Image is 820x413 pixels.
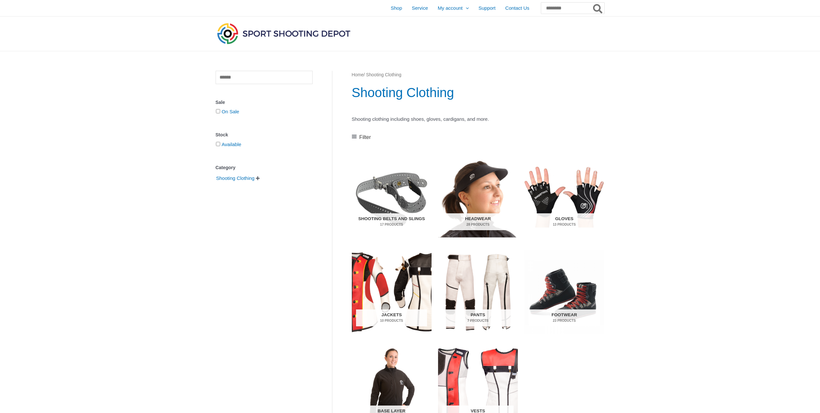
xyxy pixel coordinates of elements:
a: Visit product category Pants [438,250,518,334]
a: Visit product category Shooting Belts and Slings [352,154,432,238]
mark: 28 Products [442,222,513,227]
a: On Sale [222,109,239,114]
img: Sport Shooting Depot [216,21,352,45]
img: Shooting Belts and Slings [352,154,432,238]
a: Available [222,142,242,147]
p: Shooting clothing including shoes, gloves, cardigans, and more. [352,115,604,124]
span: Filter [359,132,371,142]
h2: Pants [442,309,513,326]
h2: Gloves [529,213,600,230]
a: Shooting Clothing [216,175,255,181]
h2: Shooting Belts and Slings [356,213,427,230]
input: Available [216,142,220,146]
img: Jackets [352,250,432,334]
button: Search [592,3,604,14]
h1: Shooting Clothing [352,83,604,102]
mark: 10 Products [356,318,427,323]
h2: Jackets [356,309,427,326]
h2: Headwear [442,213,513,230]
div: Stock [216,130,313,140]
div: Sale [216,98,313,107]
img: Gloves [524,154,604,238]
mark: 7 Products [442,318,513,323]
div: Category [216,163,313,172]
img: Footwear [524,250,604,334]
a: Visit product category Footwear [524,250,604,334]
input: On Sale [216,109,220,113]
span:  [256,176,260,181]
a: Filter [352,132,371,142]
a: Visit product category Headwear [438,154,518,238]
img: Pants [438,250,518,334]
mark: 13 Products [529,222,600,227]
img: Headwear [438,154,518,238]
h2: Footwear [529,309,600,326]
nav: Breadcrumb [352,71,604,79]
a: Home [352,72,364,77]
mark: 23 Products [529,318,600,323]
a: Visit product category Jackets [352,250,432,334]
span: Shooting Clothing [216,173,255,184]
mark: 17 Products [356,222,427,227]
a: Visit product category Gloves [524,154,604,238]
